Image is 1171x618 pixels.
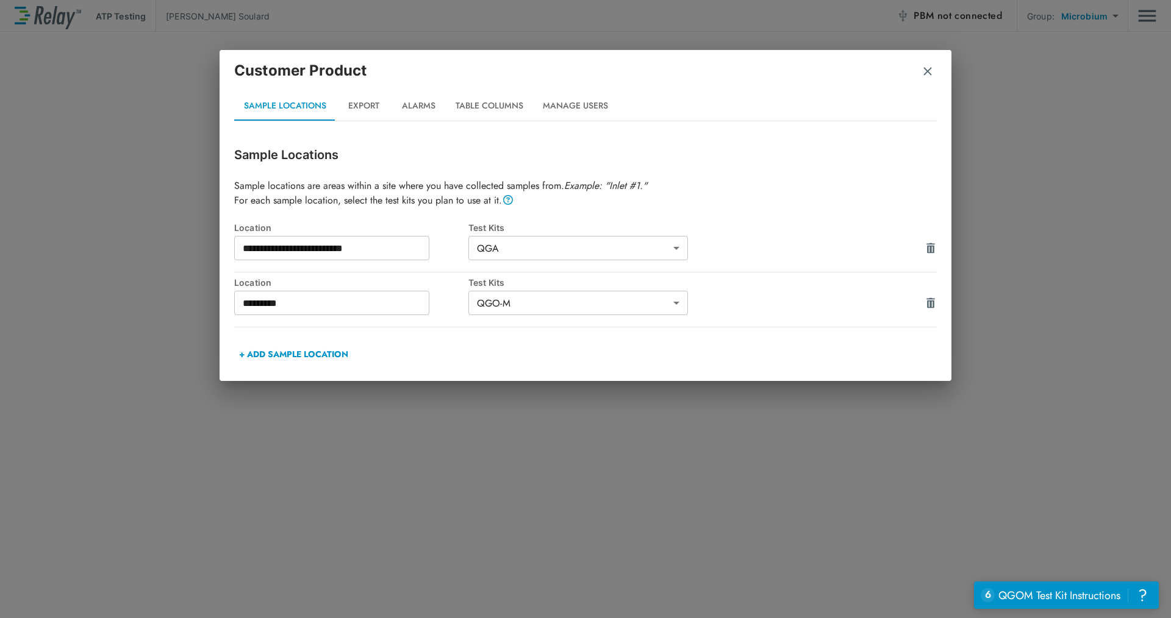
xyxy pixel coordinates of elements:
[234,277,468,288] div: Location
[468,222,703,233] div: Test Kits
[336,91,391,121] button: Export
[391,91,446,121] button: Alarms
[234,339,353,369] button: + ADD SAMPLE LOCATION
[468,236,688,260] div: QGA
[468,291,688,315] div: QGO-M
[234,222,468,233] div: Location
[234,60,367,82] p: Customer Product
[234,91,336,121] button: Sample Locations
[446,91,533,121] button: Table Columns
[234,146,937,164] p: Sample Locations
[974,581,1159,609] iframe: Resource center
[922,65,934,77] img: Remove
[468,277,703,288] div: Test Kits
[925,242,937,254] img: Drawer Icon
[564,179,647,193] em: Example: "Inlet #1."
[925,297,937,309] img: Drawer Icon
[234,179,937,208] p: Sample locations are areas within a site where you have collected samples from. For each sample l...
[533,91,618,121] button: Manage Users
